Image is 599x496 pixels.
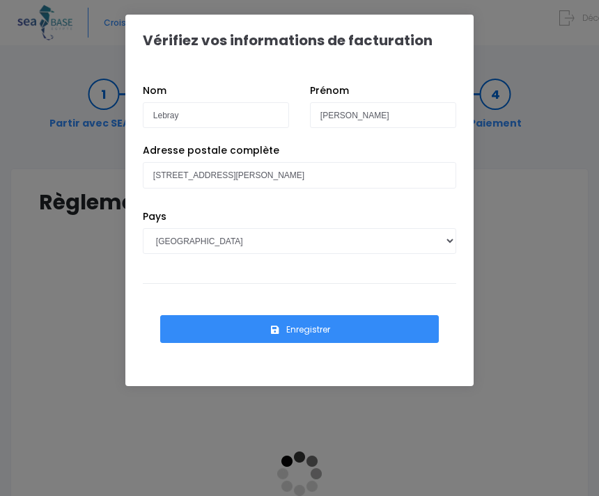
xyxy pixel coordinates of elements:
button: Enregistrer [160,315,439,343]
label: Nom [143,83,166,98]
h1: Vérifiez vos informations de facturation [143,32,433,49]
label: Prénom [310,83,349,98]
label: Adresse postale complète [143,143,279,158]
label: Pays [143,209,166,224]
